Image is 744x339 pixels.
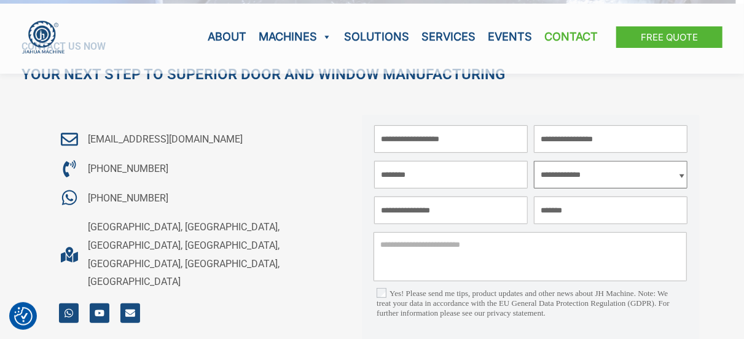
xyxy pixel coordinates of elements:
[14,307,33,325] button: Consent Preferences
[374,161,528,189] input: Phone
[22,20,65,54] img: JH Aluminium Window & Door Processing Machines
[374,197,528,224] input: Company
[377,288,386,298] input: Yes! Please send me tips, product updates and other news about JH Machine. Note: We treat your da...
[534,125,687,153] input: *Email
[85,189,169,208] span: [PHONE_NUMBER]
[534,197,687,224] input: Country
[14,307,33,325] img: Revisit consent button
[374,232,687,281] textarea: Please enter message here
[85,160,169,178] span: [PHONE_NUMBER]
[534,161,687,189] select: *Machine Type
[22,65,722,84] h2: Your Next Step to Superior Door and Window Manufacturing
[374,125,528,153] input: *Name
[616,26,722,48] a: Free Quote
[377,289,678,318] label: Yes! Please send me tips, product updates and other news about JH Machine. Note: We treat your da...
[59,160,319,178] a: [PHONE_NUMBER]
[59,189,319,208] a: [PHONE_NUMBER]
[59,130,319,149] a: [EMAIL_ADDRESS][DOMAIN_NAME]
[85,218,319,291] span: [GEOGRAPHIC_DATA], [GEOGRAPHIC_DATA], [GEOGRAPHIC_DATA], [GEOGRAPHIC_DATA], [GEOGRAPHIC_DATA], [G...
[85,130,243,149] span: [EMAIL_ADDRESS][DOMAIN_NAME]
